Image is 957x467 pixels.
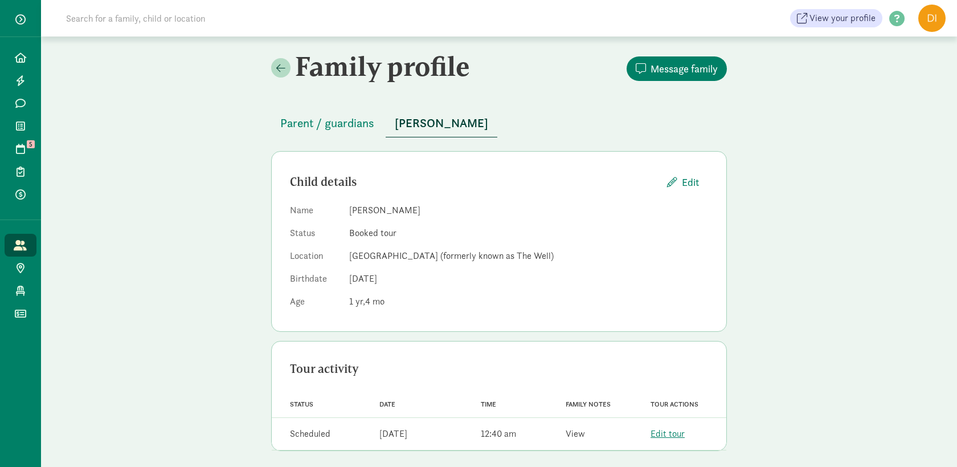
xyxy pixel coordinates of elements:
[349,226,708,240] dd: Booked tour
[271,117,383,130] a: Parent / guardians
[481,400,496,408] span: Time
[5,137,36,160] a: 5
[27,140,35,148] span: 5
[280,114,374,132] span: Parent / guardians
[386,117,497,130] a: [PERSON_NAME]
[59,7,379,30] input: Search for a family, child or location
[900,412,957,467] iframe: Chat Widget
[349,295,365,307] span: 1
[290,173,658,191] div: Child details
[379,400,395,408] span: Date
[290,249,340,267] dt: Location
[290,427,330,441] div: Scheduled
[290,204,340,222] dt: Name
[271,50,497,82] h2: Family profile
[481,427,516,441] div: 12:40 am
[349,249,708,263] dd: [GEOGRAPHIC_DATA] (formerly known as The Well)
[566,428,585,440] a: View
[651,428,685,440] a: Edit tour
[349,273,377,285] span: [DATE]
[658,170,708,194] button: Edit
[809,11,876,25] span: View your profile
[290,400,313,408] span: Status
[290,360,708,378] div: Tour activity
[349,204,708,217] dd: [PERSON_NAME]
[290,295,340,313] dt: Age
[395,114,488,132] span: [PERSON_NAME]
[365,295,385,307] span: 4
[290,226,340,245] dt: Status
[290,272,340,290] dt: Birthdate
[651,61,718,76] span: Message family
[651,400,698,408] span: Tour actions
[682,174,699,190] span: Edit
[271,109,383,137] button: Parent / guardians
[566,400,611,408] span: Family notes
[386,109,497,137] button: [PERSON_NAME]
[627,56,727,81] button: Message family
[379,427,407,441] div: [DATE]
[790,9,882,27] a: View your profile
